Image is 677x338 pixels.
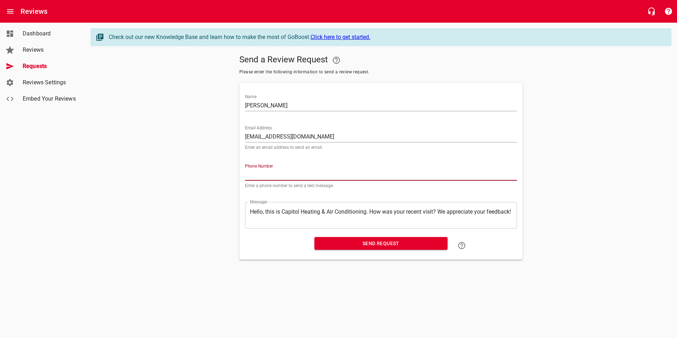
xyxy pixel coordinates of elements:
a: Your Google or Facebook account must be connected to "Send a Review Request" [328,52,345,69]
button: Live Chat [643,3,660,20]
button: Open drawer [2,3,19,20]
button: Send Request [314,237,448,250]
p: Enter an email address to send an email. [245,145,517,150]
span: Reviews [23,46,76,54]
span: Requests [23,62,76,71]
span: Embed Your Reviews [23,95,76,103]
span: Reviews Settings [23,78,76,87]
h5: Send a Review Request [239,52,523,69]
p: Enter a phone number to send a text message. [245,184,517,188]
span: Please enter the following information to send a review request. [239,69,523,76]
a: Learn how to "Send a Review Request" [453,237,470,254]
label: Email Address [245,126,272,130]
label: Phone Number [245,164,273,168]
button: Support Portal [660,3,677,20]
a: Click here to get started. [311,34,370,40]
span: Send Request [320,239,442,248]
label: Name [245,95,256,99]
div: Check out our new Knowledge Base and learn how to make the most of GoBoost. [109,33,664,41]
span: Dashboard [23,29,76,38]
h6: Reviews [21,6,47,17]
textarea: Hello, this is Capitol Heating & Air Conditioning. How was your recent visit? We appreciate your ... [250,208,512,222]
